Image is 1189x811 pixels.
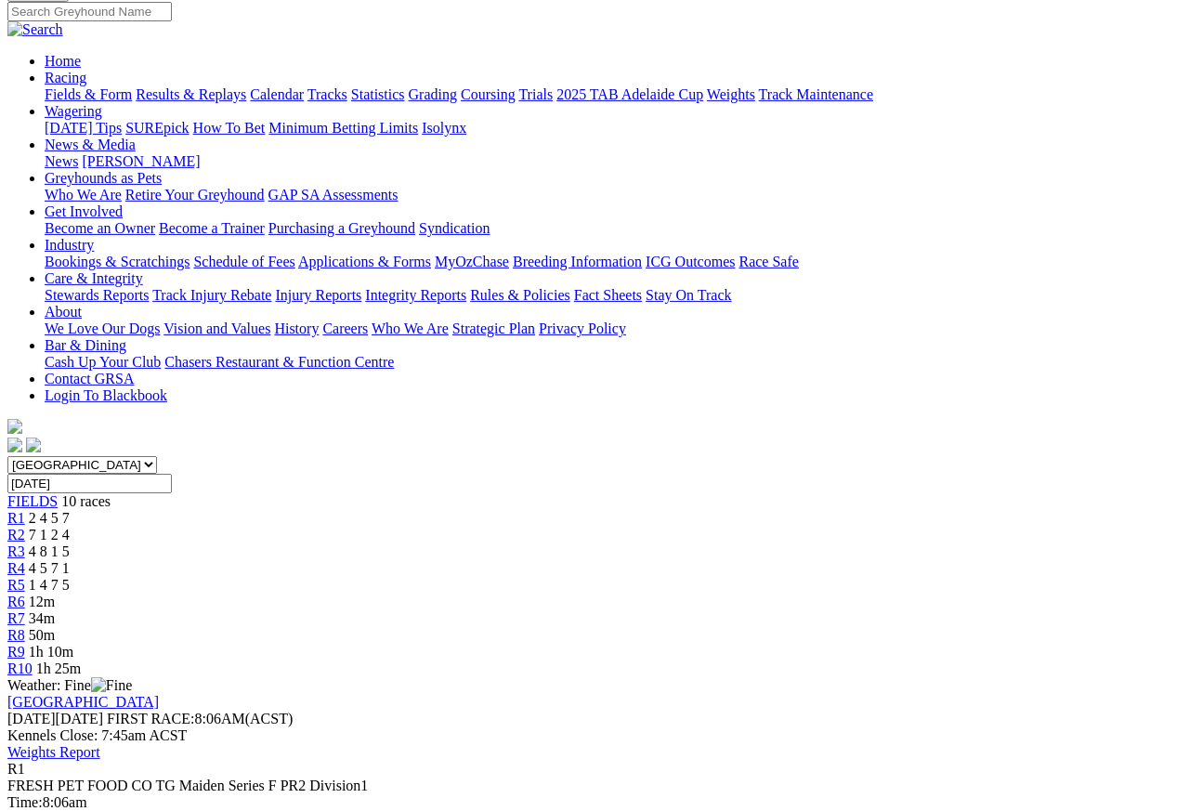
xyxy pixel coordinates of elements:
a: Breeding Information [513,254,642,269]
span: FIELDS [7,493,58,509]
input: Select date [7,474,172,493]
a: Home [45,53,81,69]
a: [GEOGRAPHIC_DATA] [7,694,159,710]
a: Vision and Values [163,320,270,336]
span: Weather: Fine [7,677,132,693]
span: 12m [29,594,55,609]
span: 10 races [61,493,111,509]
div: Greyhounds as Pets [45,187,1182,203]
a: We Love Our Dogs [45,320,160,336]
img: logo-grsa-white.png [7,419,22,434]
span: 8:06AM(ACST) [107,711,293,726]
a: Track Maintenance [759,86,873,102]
div: Wagering [45,120,1182,137]
span: 1 4 7 5 [29,577,70,593]
a: Who We Are [372,320,449,336]
a: Isolynx [422,120,466,136]
span: FIRST RACE: [107,711,194,726]
div: Industry [45,254,1182,270]
a: How To Bet [193,120,266,136]
a: Statistics [351,86,405,102]
span: [DATE] [7,711,103,726]
a: Schedule of Fees [193,254,294,269]
a: Fact Sheets [574,287,642,303]
a: Purchasing a Greyhound [268,220,415,236]
span: 2 4 5 7 [29,510,70,526]
a: Cash Up Your Club [45,354,161,370]
div: Kennels Close: 7:45am ACST [7,727,1182,744]
a: R3 [7,543,25,559]
a: Greyhounds as Pets [45,170,162,186]
a: R10 [7,661,33,676]
div: FRESH PET FOOD CO TG Maiden Series F PR2 Division1 [7,778,1182,794]
span: 1h 10m [29,644,73,660]
a: Login To Blackbook [45,387,167,403]
a: Stay On Track [646,287,731,303]
span: Time: [7,794,43,810]
a: Wagering [45,103,102,119]
a: R1 [7,510,25,526]
span: 34m [29,610,55,626]
a: 2025 TAB Adelaide Cup [556,86,703,102]
a: Integrity Reports [365,287,466,303]
a: R5 [7,577,25,593]
a: Contact GRSA [45,371,134,386]
a: Injury Reports [275,287,361,303]
a: Strategic Plan [452,320,535,336]
a: Careers [322,320,368,336]
a: Bookings & Scratchings [45,254,189,269]
span: 1h 25m [36,661,81,676]
a: Rules & Policies [470,287,570,303]
div: Get Involved [45,220,1182,237]
span: [DATE] [7,711,56,726]
a: Coursing [461,86,516,102]
a: Weights Report [7,744,100,760]
a: Calendar [250,86,304,102]
a: Track Injury Rebate [152,287,271,303]
span: 4 5 7 1 [29,560,70,576]
input: Search [7,2,172,21]
a: R8 [7,627,25,643]
a: R9 [7,644,25,660]
span: 50m [29,627,55,643]
a: Become an Owner [45,220,155,236]
a: Syndication [419,220,490,236]
div: News & Media [45,153,1182,170]
a: R4 [7,560,25,576]
a: Racing [45,70,86,85]
a: R7 [7,610,25,626]
div: Bar & Dining [45,354,1182,371]
a: Results & Replays [136,86,246,102]
a: Grading [409,86,457,102]
a: Industry [45,237,94,253]
a: Minimum Betting Limits [268,120,418,136]
a: Care & Integrity [45,270,143,286]
span: 7 1 2 4 [29,527,70,543]
a: Race Safe [738,254,798,269]
a: Trials [518,86,553,102]
a: ICG Outcomes [646,254,735,269]
a: Privacy Policy [539,320,626,336]
a: Applications & Forms [298,254,431,269]
a: GAP SA Assessments [268,187,399,203]
a: About [45,304,82,320]
a: R2 [7,527,25,543]
a: [DATE] Tips [45,120,122,136]
a: Who We Are [45,187,122,203]
a: News & Media [45,137,136,152]
a: Tracks [307,86,347,102]
a: News [45,153,78,169]
a: SUREpick [125,120,189,136]
a: Retire Your Greyhound [125,187,265,203]
div: Care & Integrity [45,287,1182,304]
a: R6 [7,594,25,609]
a: [PERSON_NAME] [82,153,200,169]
